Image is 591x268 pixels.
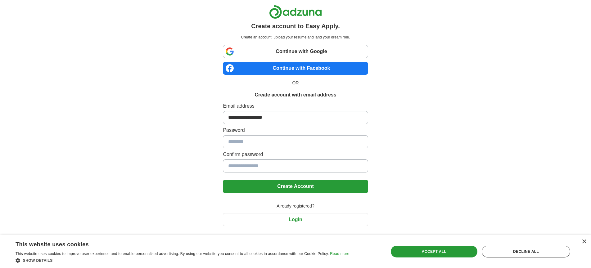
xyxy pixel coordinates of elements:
a: Login [223,217,368,222]
label: Password [223,127,368,134]
div: Close [582,239,586,244]
button: Login [223,213,368,226]
div: Decline all [482,246,570,257]
span: Already registered? [273,203,318,209]
h1: Create account with email address [255,91,336,99]
div: Show details [16,257,349,263]
h1: Create account to Easy Apply. [251,21,340,31]
a: Return to job advert [223,234,368,239]
span: OR [289,80,303,86]
a: Continue with Google [223,45,368,58]
a: Read more, opens a new window [330,252,349,256]
div: This website uses cookies [16,239,334,248]
button: Create Account [223,180,368,193]
a: Continue with Facebook [223,62,368,75]
span: This website uses cookies to improve user experience and to enable personalised advertising. By u... [16,252,329,256]
label: Confirm password [223,151,368,158]
span: Show details [23,258,53,263]
img: Adzuna logo [269,5,322,19]
label: Email address [223,102,368,110]
p: Create an account, upload your resume and land your dream role. [224,34,367,40]
div: Accept all [391,246,477,257]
